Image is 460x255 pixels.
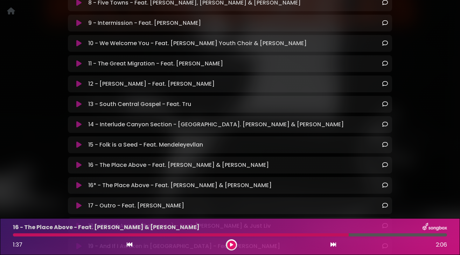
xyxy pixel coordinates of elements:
p: 15 - Folk is a Seed - Feat. Mendeleyevllan [88,141,203,149]
p: 11 - The Great Migration - Feat. [PERSON_NAME] [88,59,223,68]
img: songbox-logo-white.png [423,223,447,232]
span: 2:06 [436,241,447,249]
p: 13 - South Central Gospel - Feat. Tru [88,100,191,108]
p: 16* - The Place Above - Feat. [PERSON_NAME] & [PERSON_NAME] [88,181,272,190]
p: 10 - We Welcome You - Feat. [PERSON_NAME] Youth Choir & [PERSON_NAME] [88,39,307,48]
p: 17 - Outro - Feat. [PERSON_NAME] [88,201,184,210]
p: 16 - The Place Above - Feat. [PERSON_NAME] & [PERSON_NAME] [88,161,269,169]
p: 9 - Intermission - Feat. [PERSON_NAME] [88,19,201,27]
p: 12 - [PERSON_NAME] - Feat. [PERSON_NAME] [88,80,215,88]
p: 16 - The Place Above - Feat. [PERSON_NAME] & [PERSON_NAME] [13,223,200,232]
span: 1:37 [13,241,22,249]
p: 14 - Interlude Canyon Section - [GEOGRAPHIC_DATA]. [PERSON_NAME] & [PERSON_NAME] [88,120,344,129]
